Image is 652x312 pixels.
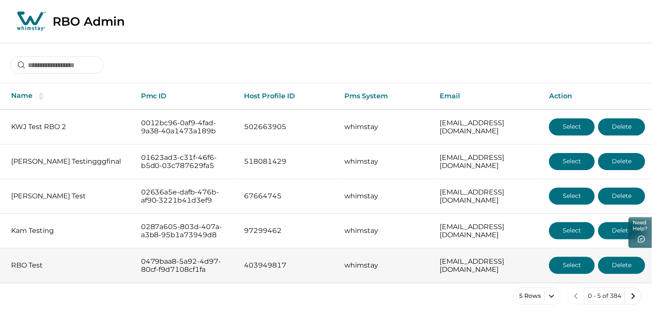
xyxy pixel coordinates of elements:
[584,288,625,305] button: 0 - 5 of 384
[141,153,231,170] p: 01623ad3-c31f-46f6-b5d0-03c787629fa5
[344,123,426,131] p: whimstay
[440,119,535,135] p: [EMAIL_ADDRESS][DOMAIN_NAME]
[338,83,433,109] th: Pms System
[598,222,645,239] button: Delete
[141,257,231,274] p: 0479baa8-5a92-4d97-80cf-f9d7108cf1fa
[440,188,535,205] p: [EMAIL_ADDRESS][DOMAIN_NAME]
[598,188,645,205] button: Delete
[549,222,595,239] button: Select
[513,288,561,305] button: 5 Rows
[433,83,542,109] th: Email
[344,157,426,166] p: whimstay
[598,153,645,170] button: Delete
[11,192,127,200] p: [PERSON_NAME] Test
[549,118,595,135] button: Select
[344,192,426,200] p: whimstay
[244,227,331,235] p: 97299462
[598,257,645,274] button: Delete
[141,119,231,135] p: 0012bc96-0af9-4fad-9a38-40a1473a189b
[244,192,331,200] p: 67664745
[53,14,125,29] p: RBO Admin
[11,157,127,166] p: [PERSON_NAME] Testingggfinal
[598,118,645,135] button: Delete
[11,123,127,131] p: KWJ Test RBO 2
[32,92,50,100] button: sorting
[549,257,595,274] button: Select
[11,227,127,235] p: Kam Testing
[344,261,426,270] p: whimstay
[542,83,652,109] th: Action
[625,288,642,305] button: next page
[244,123,331,131] p: 502663905
[440,257,535,274] p: [EMAIL_ADDRESS][DOMAIN_NAME]
[11,261,127,270] p: RBO Test
[244,157,331,166] p: 518081429
[440,223,535,239] p: [EMAIL_ADDRESS][DOMAIN_NAME]
[237,83,338,109] th: Host Profile ID
[549,188,595,205] button: Select
[244,261,331,270] p: 403949817
[134,83,238,109] th: Pmc ID
[588,292,621,300] p: 0 - 5 of 384
[549,153,595,170] button: Select
[141,223,231,239] p: 0287a605-803d-407a-a3b8-95b1a73949d8
[141,188,231,205] p: 02636a5e-dafb-476b-af90-3221b41d3ef9
[344,227,426,235] p: whimstay
[567,288,584,305] button: previous page
[440,153,535,170] p: [EMAIL_ADDRESS][DOMAIN_NAME]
